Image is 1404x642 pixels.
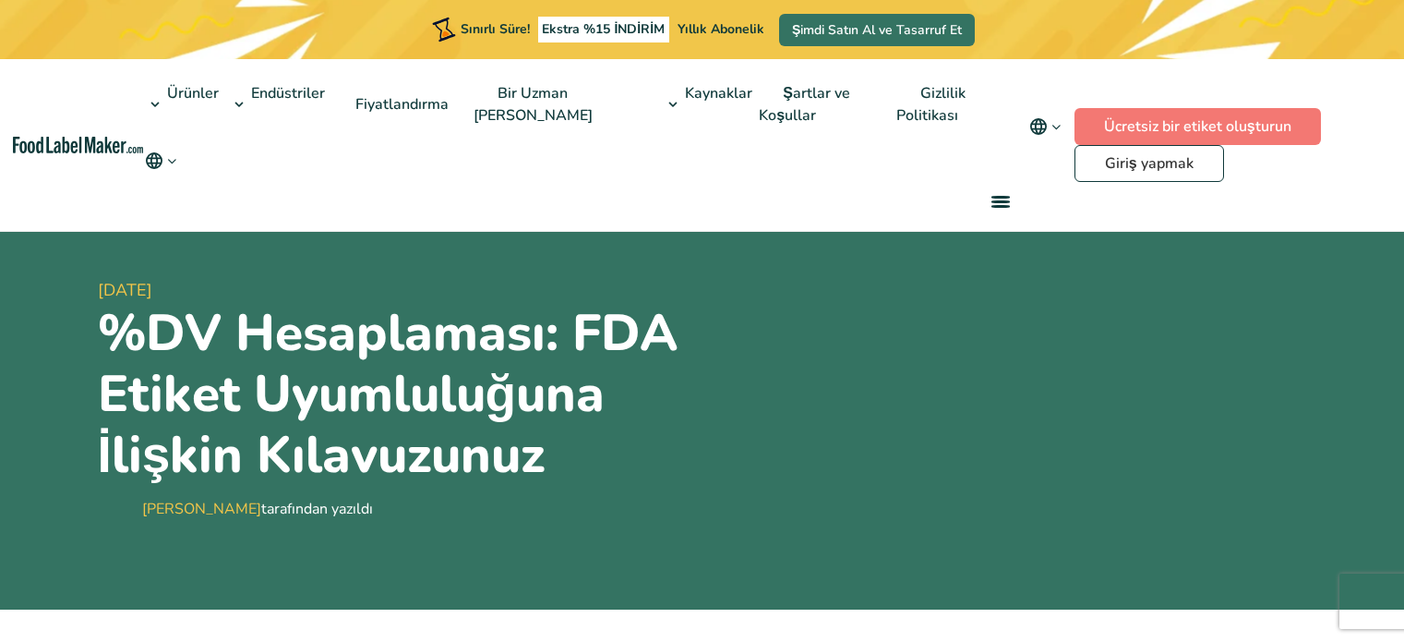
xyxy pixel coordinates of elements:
[969,172,1028,231] a: menü
[896,59,978,150] a: Gizlilik Politikası
[759,59,850,150] a: Şartlar ve Koşullar
[896,83,966,126] font: Gizlilik Politikası
[542,20,665,38] font: Ekstra %15 İNDİRİM
[1105,153,1194,174] font: Giriş yapmak
[661,59,754,150] a: Kaynaklar
[98,298,678,490] font: %DV Hesaplaması: FDA Etiket Uyumluluğuna İlişkin Kılavuzunuz
[331,70,469,139] a: Fiyatlandırma
[678,20,764,38] font: Yıllık Abonelik
[355,94,449,115] font: Fiyatlandırma
[251,83,325,103] font: Endüstriler
[98,491,135,527] img: Maria Abi Hanna - Gıda Etiketi Üreticisi
[474,83,593,126] font: Bir Uzman [PERSON_NAME]
[98,279,152,301] font: [DATE]
[142,499,261,519] a: [PERSON_NAME]
[261,499,373,519] font: tarafından yazıldı
[759,83,850,126] font: Şartlar ve Koşullar
[779,14,975,46] a: Şimdi Satın Al ve Tasarruf Et
[1074,145,1224,182] a: Giriş yapmak
[143,59,221,150] a: Ürünler
[227,59,327,150] a: Endüstriler
[474,59,613,150] a: Bir Uzman [PERSON_NAME]
[1104,116,1291,137] font: Ücretsiz bir etiket oluşturun
[1074,108,1321,145] a: Ücretsiz bir etiket oluşturun
[461,20,530,38] font: Sınırlı Süre!
[685,83,752,103] font: Kaynaklar
[792,21,962,39] font: Şimdi Satın Al ve Tasarruf Et
[167,83,219,103] font: Ürünler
